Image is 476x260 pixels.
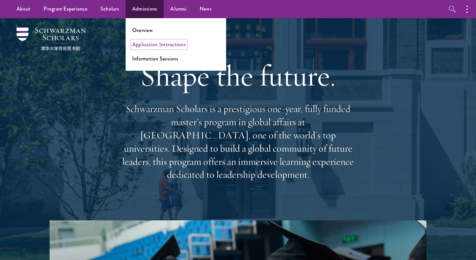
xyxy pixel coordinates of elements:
[119,57,357,94] h1: Shape the future.
[132,41,186,48] a: Application Instructions
[17,27,86,51] img: Schwarzman Scholars
[132,55,178,62] a: Information Sessions
[132,26,153,34] a: Overview
[119,102,357,181] p: Schwarzman Scholars is a prestigious one-year, fully funded master’s program in global affairs at...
